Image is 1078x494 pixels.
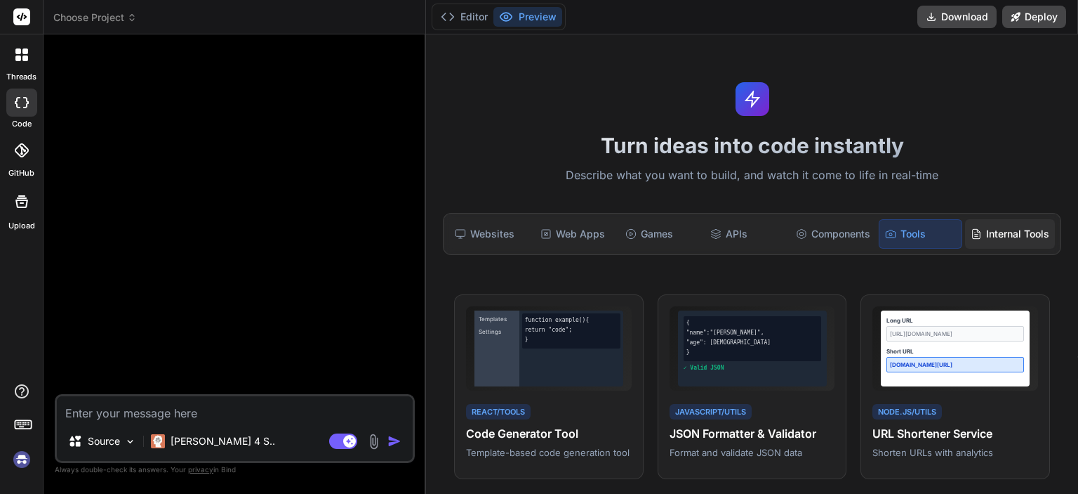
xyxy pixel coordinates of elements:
div: "name":"[PERSON_NAME]", [686,329,818,337]
label: threads [6,71,36,83]
img: Pick Models [124,436,136,448]
h1: Turn ideas into code instantly [434,133,1070,158]
div: Components [790,219,876,249]
div: ✓ Valid JSON [684,364,821,372]
div: Internal Tools [965,219,1055,249]
div: return "code"; [525,326,618,334]
div: [DOMAIN_NAME][URL] [886,357,1024,372]
label: GitHub [8,167,34,179]
div: } [525,336,618,344]
img: attachment [366,434,382,450]
div: "age": [DEMOGRAPHIC_DATA] [686,339,818,347]
button: Editor [435,7,493,27]
p: Format and validate JSON data [670,446,835,459]
p: Always double-check its answers. Your in Bind [55,463,415,476]
label: code [12,118,32,130]
div: Websites [449,219,531,249]
div: Short URL [886,347,1024,356]
div: { [686,319,818,327]
div: Settings [477,326,517,337]
div: } [686,349,818,357]
div: Games [620,219,702,249]
div: JavaScript/Utils [670,404,752,420]
div: Templates [477,313,517,325]
p: Shorten URLs with analytics [872,446,1038,459]
div: APIs [705,219,787,249]
span: privacy [188,465,213,474]
div: Long URL [886,316,1024,325]
img: icon [387,434,401,448]
button: Preview [493,7,562,27]
p: Describe what you want to build, and watch it come to life in real-time [434,167,1070,185]
img: signin [10,448,34,472]
button: Deploy [1002,6,1066,28]
div: Node.js/Utils [872,404,942,420]
div: React/Tools [466,404,531,420]
p: Template-based code generation tool [466,446,632,459]
div: function example() { [525,316,618,325]
h4: JSON Formatter & Validator [670,425,835,442]
h4: URL Shortener Service [872,425,1038,442]
div: Web Apps [535,219,617,249]
button: Download [917,6,997,28]
div: Tools [879,219,962,249]
h4: Code Generator Tool [466,425,632,442]
div: [URL][DOMAIN_NAME] [886,326,1024,342]
label: Upload [8,220,35,232]
p: [PERSON_NAME] 4 S.. [171,434,275,448]
span: Choose Project [53,11,137,25]
img: Claude 4 Sonnet [151,434,165,448]
p: Source [88,434,120,448]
